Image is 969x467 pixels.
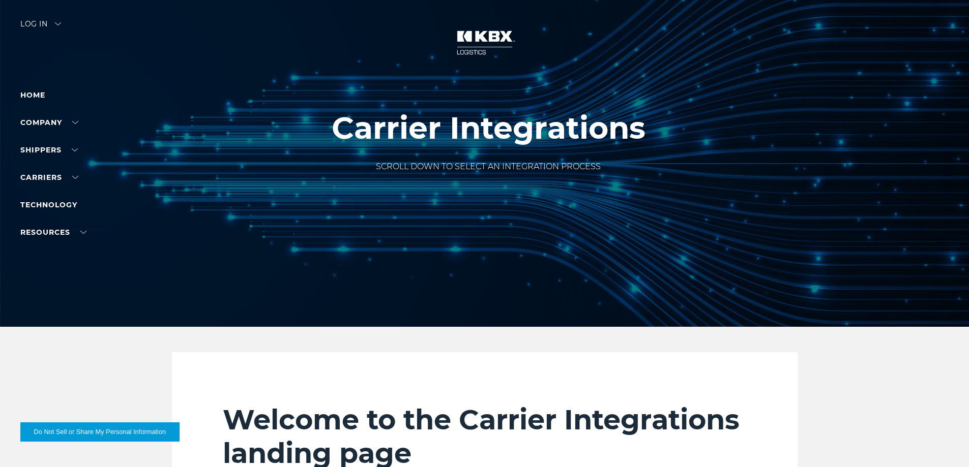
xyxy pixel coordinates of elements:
img: kbx logo [447,20,523,65]
div: Log in [20,20,61,35]
a: Technology [20,200,77,209]
button: Do Not Sell or Share My Personal Information [20,422,180,442]
p: SCROLL DOWN TO SELECT AN INTEGRATION PROCESS [332,161,645,173]
h1: Carrier Integrations [332,111,645,145]
a: RESOURCES [20,228,86,237]
a: Company [20,118,78,127]
img: arrow [55,22,61,25]
a: Home [20,90,45,100]
a: Carriers [20,173,78,182]
a: SHIPPERS [20,145,78,154]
